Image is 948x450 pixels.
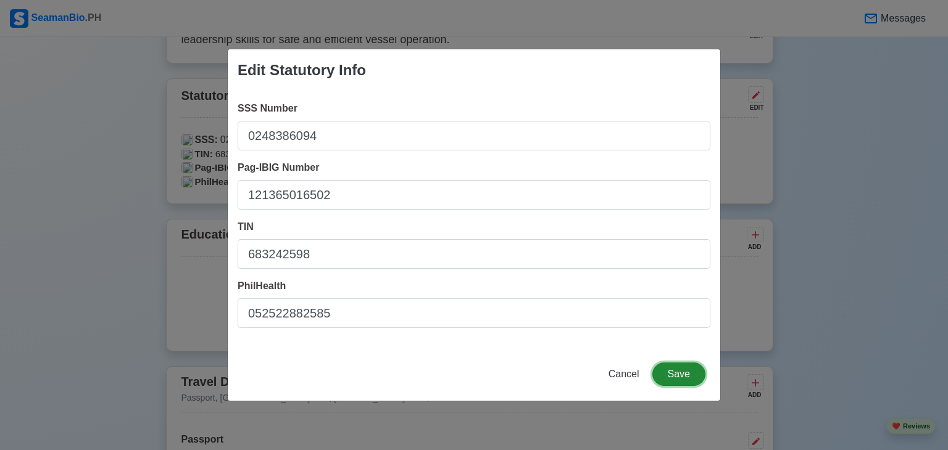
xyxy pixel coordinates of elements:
[238,103,297,113] span: SSS Number
[609,369,639,379] span: Cancel
[238,221,254,232] span: TIN
[238,298,710,328] input: Your PhilHealth Number
[601,362,647,386] button: Cancel
[238,162,319,173] span: Pag-IBIG Number
[238,59,366,81] div: Edit Statutory Info
[652,362,705,386] button: Save
[238,180,710,210] input: Your Pag-IBIG Number
[238,121,710,150] input: Your SSS Number
[238,239,710,269] input: Your TIN
[238,280,286,291] span: PhilHealth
